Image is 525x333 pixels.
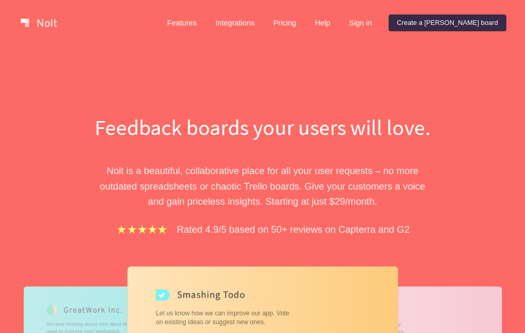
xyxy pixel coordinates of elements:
p: Rated 4.9/5 based on 50+ reviews on Capterra and G2 [177,222,409,237]
a: Pricing [265,15,304,31]
a: Help [306,15,339,31]
h1: Feedback boards your users will love. [83,112,442,142]
p: Nolt is a beautiful, collaborative place for all your user requests – no more outdated spreadshee... [83,163,442,209]
a: Sign in [341,15,380,31]
a: Create a [PERSON_NAME] board [389,15,506,31]
a: Features [159,15,205,31]
img: stars.b067e34983.png [116,223,169,235]
a: Integrations [207,15,263,31]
